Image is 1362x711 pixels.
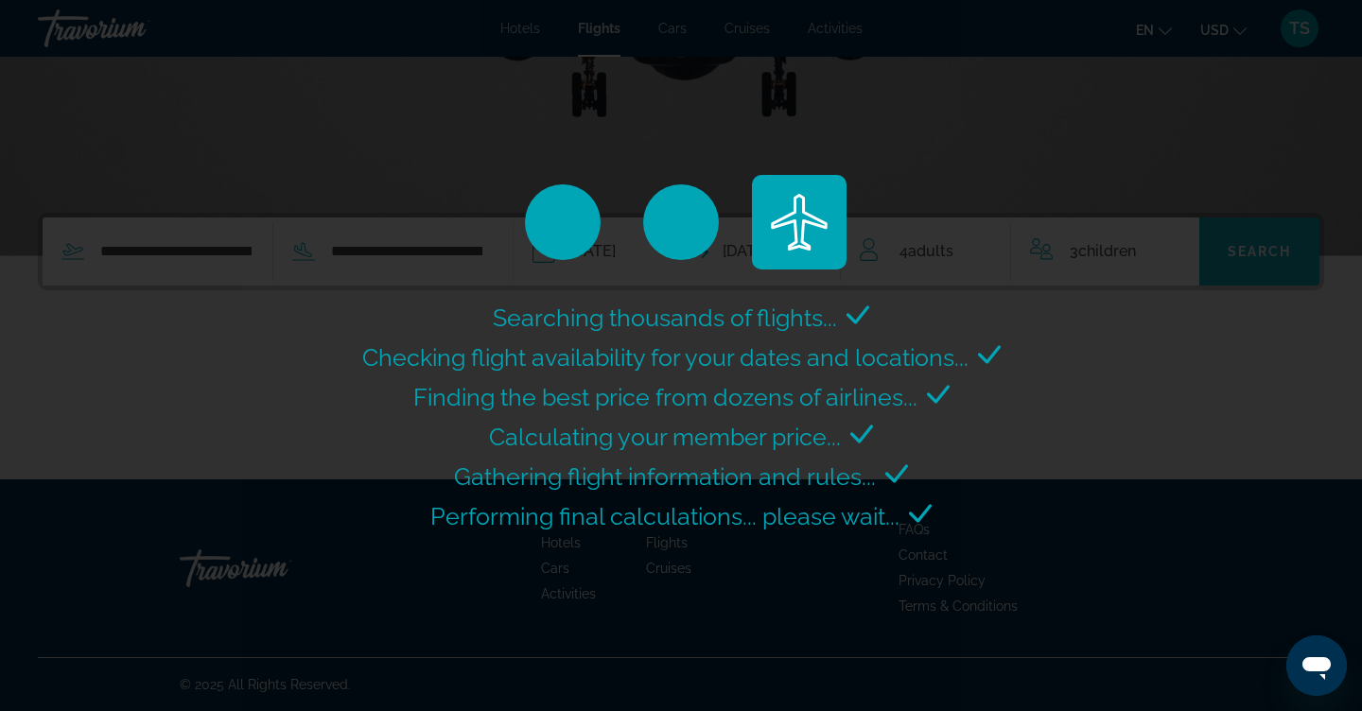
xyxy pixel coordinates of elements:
span: Calculating your member price... [489,423,841,451]
span: Gathering flight information and rules... [454,462,876,491]
span: Finding the best price from dozens of airlines... [413,383,917,411]
span: Checking flight availability for your dates and locations... [362,343,969,372]
span: Searching thousands of flights... [493,303,837,332]
iframe: Button to launch messaging window [1286,635,1347,696]
span: Performing final calculations... please wait... [430,502,899,530]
